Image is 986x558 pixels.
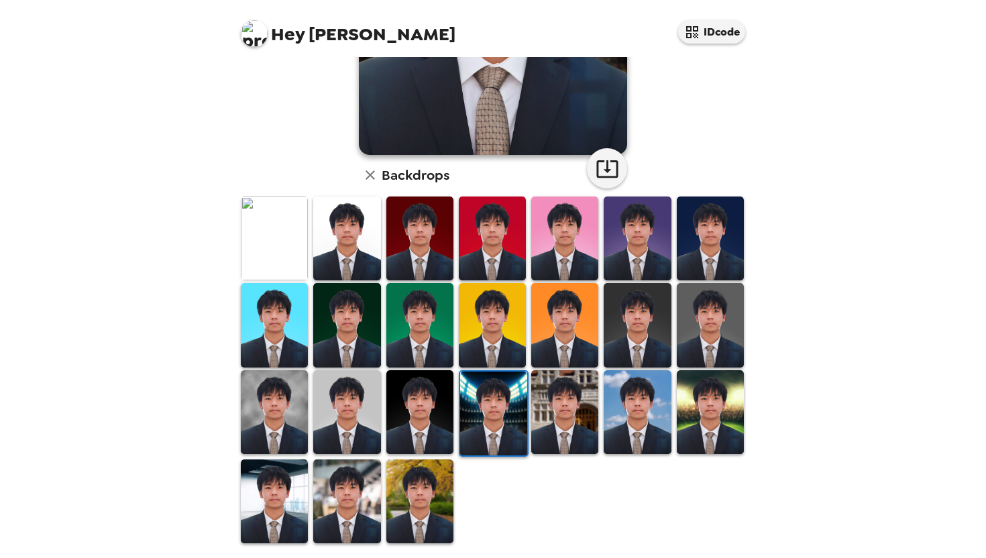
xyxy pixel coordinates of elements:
[382,164,449,186] h6: Backdrops
[271,22,305,46] span: Hey
[241,197,308,280] img: Original
[241,13,455,44] span: [PERSON_NAME]
[241,20,268,47] img: profile pic
[678,20,745,44] button: IDcode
